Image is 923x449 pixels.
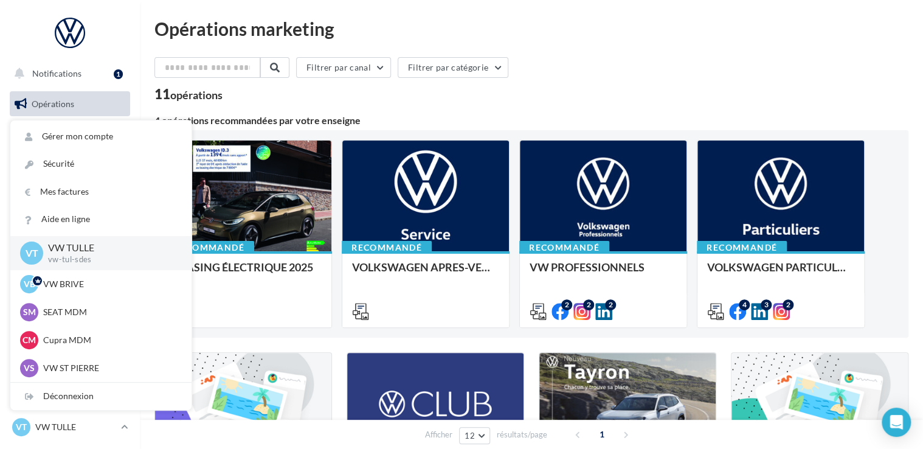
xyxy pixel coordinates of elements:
div: VOLKSWAGEN APRES-VENTE [352,261,499,285]
div: 2 [583,299,594,310]
p: VW BRIVE [43,278,177,290]
button: Filtrer par catégorie [398,57,508,78]
p: VW ST PIERRE [43,362,177,374]
button: Notifications 1 [7,61,128,86]
button: 12 [459,427,490,444]
a: Mes factures [10,178,192,206]
a: Sécurité [10,150,192,178]
div: 2 [561,299,572,310]
p: SEAT MDM [43,306,177,318]
p: vw-tul-sdes [48,254,172,265]
a: PLV et print personnalisable [7,304,133,339]
div: Recommandé [519,241,609,254]
span: 12 [465,431,475,440]
div: Recommandé [697,241,787,254]
div: VW PROFESSIONNELS [530,261,677,285]
span: VT [26,246,38,260]
div: 1 [114,69,123,79]
div: 2 [605,299,616,310]
span: CM [22,334,36,346]
span: résultats/page [497,429,547,440]
div: Déconnexion [10,383,192,410]
div: VOLKSWAGEN PARTICULIER [707,261,854,285]
div: opérations [170,89,223,100]
div: Opérations marketing [154,19,908,38]
a: Campagnes DataOnDemand [7,344,133,380]
a: Campagnes [7,183,133,209]
a: Médiathèque [7,243,133,269]
span: 1 [592,425,612,444]
span: Notifications [32,68,81,78]
a: Boîte de réception [7,121,133,147]
div: 11 [154,88,223,101]
span: VS [24,362,35,374]
span: Opérations [32,99,74,109]
a: Visibilité en ligne [7,153,133,178]
div: Open Intercom Messenger [882,408,911,437]
div: Recommandé [342,241,432,254]
div: 2 [783,299,793,310]
span: SM [23,306,36,318]
span: VB [24,278,35,290]
p: Cupra MDM [43,334,177,346]
a: VT VW TULLE [10,416,130,439]
p: VW TULLE [35,421,116,433]
a: Calendrier [7,274,133,299]
div: 4 opérations recommandées par votre enseigne [154,116,908,125]
p: VW TULLE [48,241,172,255]
div: LEASING ÉLECTRIQUE 2025 [175,261,322,285]
a: Contacts [7,213,133,238]
span: VT [16,421,27,433]
a: Gérer mon compte [10,123,192,150]
a: Opérations [7,91,133,117]
div: 4 [739,299,750,310]
span: Afficher [425,429,452,440]
a: Aide en ligne [10,206,192,233]
div: Recommandé [164,241,254,254]
div: 3 [761,299,772,310]
button: Filtrer par canal [296,57,391,78]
